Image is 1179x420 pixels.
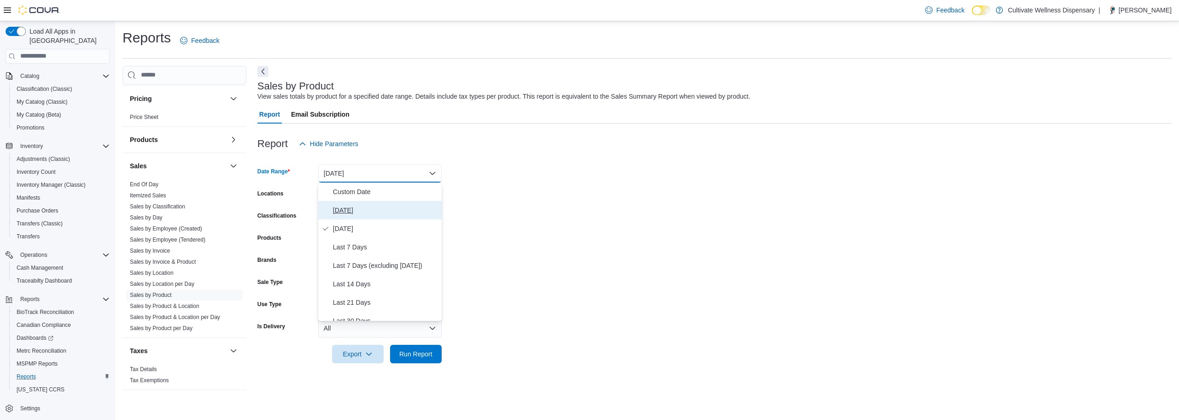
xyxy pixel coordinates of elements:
span: Tax Exemptions [130,377,169,384]
a: Tax Details [130,366,157,373]
button: Catalog [2,70,113,83]
a: Sales by Location per Day [130,281,194,287]
span: My Catalog (Beta) [13,109,110,120]
button: Inventory [17,141,47,152]
span: Reports [17,294,110,305]
button: BioTrack Reconciliation [9,306,113,319]
span: MSPMP Reports [17,360,58,367]
span: Last 7 Days [333,242,438,253]
a: Manifests [13,192,44,203]
a: Sales by Employee (Created) [130,225,202,232]
span: My Catalog (Classic) [17,98,68,106]
span: Traceabilty Dashboard [13,275,110,286]
span: Run Report [399,349,432,359]
a: Itemized Sales [130,192,166,199]
div: Select listbox [318,183,442,321]
a: Metrc Reconciliation [13,345,70,356]
a: Settings [17,403,44,414]
a: Sales by Product & Location [130,303,199,309]
span: Feedback [191,36,219,45]
span: Inventory [17,141,110,152]
a: Promotions [13,122,48,133]
label: Date Range [257,168,290,175]
span: Inventory Count [17,168,56,176]
button: Operations [2,248,113,261]
span: Adjustments (Classic) [17,155,70,163]
button: My Catalog (Beta) [9,108,113,121]
a: Sales by Product [130,292,172,298]
h3: Pricing [130,94,152,103]
a: MSPMP Reports [13,358,61,369]
span: Metrc Reconciliation [17,347,66,355]
a: Sales by Product per Day [130,325,193,331]
button: Products [228,134,239,145]
span: Inventory Count [13,166,110,177]
span: Purchase Orders [17,207,58,214]
button: Hide Parameters [295,135,362,153]
a: Dashboards [9,331,113,344]
button: Catalog [17,71,43,82]
span: Sales by Invoice & Product [130,258,196,266]
span: Report [259,105,280,124]
button: [DATE] [318,164,442,183]
button: Export [332,345,384,363]
label: Sale Type [257,278,283,286]
span: Reports [17,373,36,380]
button: Pricing [228,93,239,104]
a: Transfers (Classic) [13,218,66,229]
div: Seth Coleman [1104,5,1115,16]
button: Manifests [9,191,113,204]
span: My Catalog (Beta) [17,111,61,118]
span: My Catalog (Classic) [13,96,110,107]
button: Reports [2,293,113,306]
span: Sales by Product & Location [130,302,199,310]
span: Manifests [17,194,40,201]
button: Inventory [2,140,113,153]
button: Next [257,66,268,77]
span: Last 21 Days [333,297,438,308]
span: Itemized Sales [130,192,166,199]
label: Locations [257,190,284,197]
span: Promotions [13,122,110,133]
span: Transfers [17,233,40,240]
a: Sales by Location [130,270,174,276]
a: Sales by Classification [130,203,185,210]
h3: Traceability [130,398,165,408]
span: Transfers (Classic) [17,220,63,227]
span: Settings [20,405,40,412]
span: Cash Management [17,264,63,272]
a: Sales by Day [130,214,163,221]
span: Classification (Classic) [17,85,72,93]
a: Reports [13,371,40,382]
a: Price Sheet [130,114,158,120]
span: BioTrack Reconciliation [17,308,74,316]
span: [DATE] [333,223,438,234]
img: Cova [18,6,60,15]
button: Canadian Compliance [9,319,113,331]
button: Transfers [9,230,113,243]
a: Tax Exemptions [130,377,169,384]
span: BioTrack Reconciliation [13,307,110,318]
h3: Products [130,135,158,144]
a: Canadian Compliance [13,319,75,331]
a: End Of Day [130,181,158,188]
a: Sales by Invoice [130,248,170,254]
span: Catalog [17,71,110,82]
span: Tax Details [130,366,157,373]
a: Feedback [922,1,968,19]
span: Washington CCRS [13,384,110,395]
span: Email Subscription [291,105,350,124]
a: My Catalog (Classic) [13,96,71,107]
button: Sales [228,160,239,172]
span: Load All Apps in [GEOGRAPHIC_DATA] [26,27,110,45]
button: Purchase Orders [9,204,113,217]
button: Traceabilty Dashboard [9,274,113,287]
span: Last 7 Days (excluding [DATE]) [333,260,438,271]
span: Catalog [20,72,39,80]
a: Feedback [176,31,223,50]
button: Reports [9,370,113,383]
